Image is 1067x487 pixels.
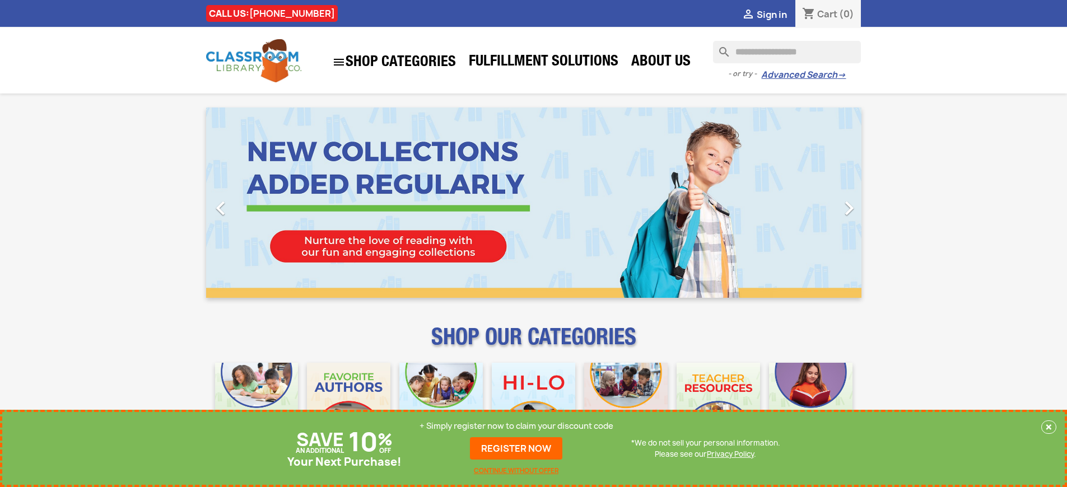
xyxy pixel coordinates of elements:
i: search [713,41,726,54]
img: CLC_HiLo_Mobile.jpg [492,363,575,446]
img: CLC_Phonics_And_Decodables_Mobile.jpg [399,363,483,446]
i:  [742,8,755,22]
span: Sign in [757,8,787,21]
img: CLC_Teacher_Resources_Mobile.jpg [677,363,760,446]
img: CLC_Fiction_Nonfiction_Mobile.jpg [584,363,668,446]
img: Classroom Library Company [206,39,301,82]
a: Advanced Search→ [761,69,846,81]
span: - or try - [728,68,761,79]
img: CLC_Dyslexia_Mobile.jpg [769,363,852,446]
a: Previous [206,107,305,298]
span: → [837,69,846,81]
p: SHOP OUR CATEGORIES [206,334,861,354]
i:  [332,55,346,69]
a: Fulfillment Solutions [463,51,624,74]
span: Cart [817,8,837,20]
i:  [207,194,235,222]
a: About Us [626,51,696,74]
i: shopping_cart [802,8,816,21]
a: SHOP CATEGORIES [327,50,462,74]
i:  [835,194,863,222]
a:  Sign in [742,8,787,21]
ul: Carousel container [206,107,861,298]
div: CALL US: [206,5,338,22]
img: CLC_Favorite_Authors_Mobile.jpg [307,363,390,446]
img: CLC_Bulk_Mobile.jpg [215,363,299,446]
input: Search [713,41,861,63]
span: (0) [839,8,854,20]
a: [PHONE_NUMBER] [249,7,335,20]
a: Next [763,107,861,298]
